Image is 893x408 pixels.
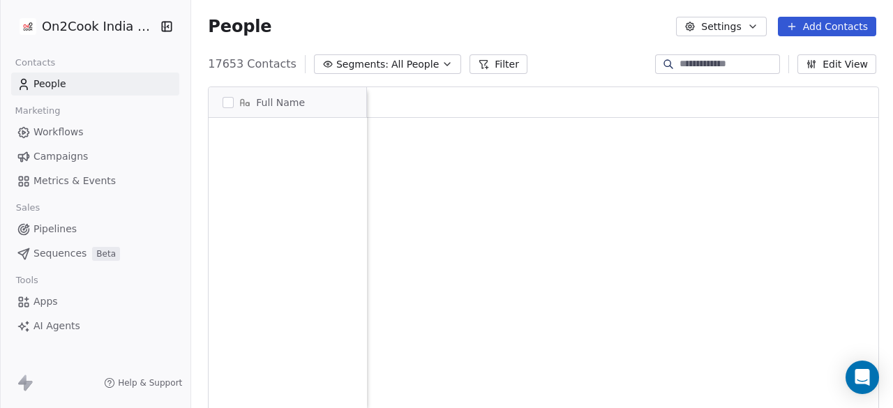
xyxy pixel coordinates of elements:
button: Add Contacts [778,17,876,36]
a: Workflows [11,121,179,144]
a: Apps [11,290,179,313]
div: Full Name [209,87,366,117]
div: Open Intercom Messenger [846,361,879,394]
span: Campaigns [33,149,88,164]
button: Filter [470,54,527,74]
span: Tools [10,270,44,291]
a: AI Agents [11,315,179,338]
span: Metrics & Events [33,174,116,188]
span: Apps [33,294,58,309]
button: On2Cook India Pvt. Ltd. [17,15,151,38]
a: Pipelines [11,218,179,241]
span: People [208,16,271,37]
a: Campaigns [11,145,179,168]
span: Pipelines [33,222,77,236]
span: People [33,77,66,91]
span: Beta [92,247,120,261]
button: Edit View [797,54,876,74]
span: Sales [10,197,46,218]
span: Full Name [256,96,305,109]
img: on2cook%20logo-04%20copy.jpg [20,18,36,35]
span: All People [391,57,439,72]
span: Contacts [9,52,61,73]
button: Settings [676,17,766,36]
a: Metrics & Events [11,169,179,192]
span: Sequences [33,246,87,261]
a: People [11,73,179,96]
a: SequencesBeta [11,242,179,265]
span: 17653 Contacts [208,56,297,73]
span: Workflows [33,125,84,139]
a: Help & Support [104,377,182,388]
span: On2Cook India Pvt. Ltd. [42,17,157,36]
span: Segments: [336,57,389,72]
span: Help & Support [118,377,182,388]
span: AI Agents [33,319,80,333]
span: Marketing [9,100,66,121]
